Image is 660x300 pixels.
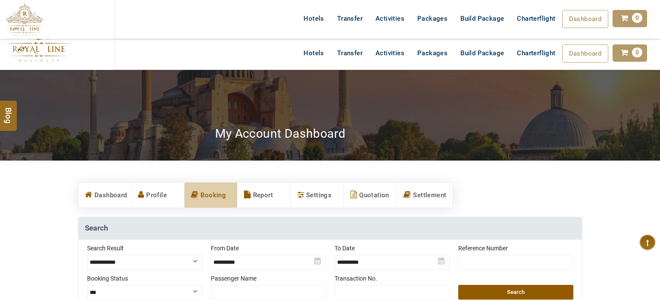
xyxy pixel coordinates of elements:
a: Booking [185,183,237,208]
label: Booking Status [87,274,202,283]
span: Charterflight [517,15,555,22]
a: Transfer [331,10,369,27]
a: Charterflight [510,10,562,27]
a: Build Package [454,10,510,27]
img: The Royal Line Holidays [6,3,43,36]
a: Hotels [297,10,330,27]
button: Search [458,285,573,300]
label: Reference Number [458,244,573,253]
a: Settlement [397,183,450,208]
label: Passenger Name [211,274,326,283]
label: Transaction No. [335,274,450,283]
a: Activities [369,10,411,27]
a: Quotation [344,183,397,208]
a: Profile [131,183,184,208]
h4: Search [78,217,582,240]
a: Packages [411,10,454,27]
a: 0 [613,10,647,27]
a: Report [238,183,290,208]
span: Blog [3,107,14,115]
h2: My Account Dashboard [215,126,346,141]
label: Search Result [87,244,202,253]
a: Dashboard [78,183,131,208]
a: Settings [291,183,344,208]
span: Dashboard [569,15,602,23]
span: 0 [632,13,642,23]
iframe: chat widget [607,246,660,287]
